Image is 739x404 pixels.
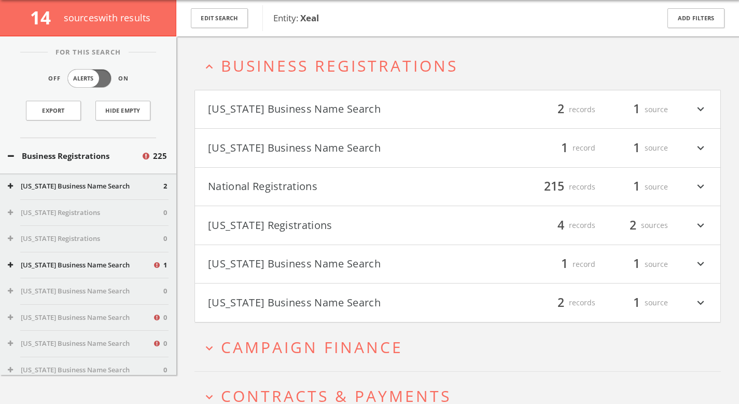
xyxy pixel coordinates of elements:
[300,12,319,24] b: Xeal
[606,101,668,118] div: source
[694,139,707,157] i: expand_more
[48,47,129,58] span: For This Search
[202,339,721,356] button: expand_moreCampaign Finance
[533,294,595,312] div: records
[95,101,150,120] button: Hide Empty
[208,139,458,157] button: [US_STATE] Business Name Search
[221,55,458,76] span: Business Registrations
[553,216,569,234] span: 4
[64,11,151,24] span: source s with results
[694,178,707,196] i: expand_more
[606,178,668,196] div: source
[163,313,167,323] span: 0
[208,217,458,234] button: [US_STATE] Registrations
[163,208,167,218] span: 0
[273,12,319,24] span: Entity:
[163,339,167,349] span: 0
[533,217,595,234] div: records
[606,139,668,157] div: source
[163,260,167,271] span: 1
[8,234,163,244] button: [US_STATE] Registrations
[694,101,707,118] i: expand_more
[208,101,458,118] button: [US_STATE] Business Name Search
[606,255,668,273] div: source
[48,74,61,83] span: Off
[30,5,60,30] span: 14
[667,8,724,29] button: Add Filters
[606,294,668,312] div: source
[629,100,645,118] span: 1
[208,178,458,196] button: National Registrations
[8,365,163,375] button: [US_STATE] Business Name Search
[202,390,216,404] i: expand_more
[8,181,163,192] button: [US_STATE] Business Name Search
[153,150,167,162] span: 225
[8,313,152,323] button: [US_STATE] Business Name Search
[556,255,573,273] span: 1
[694,294,707,312] i: expand_more
[553,293,569,312] span: 2
[629,293,645,312] span: 1
[8,286,163,297] button: [US_STATE] Business Name Search
[606,217,668,234] div: sources
[163,286,167,297] span: 0
[208,294,458,312] button: [US_STATE] Business Name Search
[118,74,129,83] span: On
[8,260,152,271] button: [US_STATE] Business Name Search
[533,255,595,273] div: record
[694,255,707,273] i: expand_more
[202,60,216,74] i: expand_less
[221,336,403,358] span: Campaign Finance
[556,139,573,157] span: 1
[629,255,645,273] span: 1
[625,216,641,234] span: 2
[539,178,569,196] span: 215
[533,101,595,118] div: records
[8,208,163,218] button: [US_STATE] Registrations
[694,217,707,234] i: expand_more
[629,139,645,157] span: 1
[533,139,595,157] div: record
[629,178,645,196] span: 1
[163,365,167,375] span: 0
[8,150,141,162] button: Business Registrations
[208,255,458,273] button: [US_STATE] Business Name Search
[553,100,569,118] span: 2
[533,178,595,196] div: records
[8,339,152,349] button: [US_STATE] Business Name Search
[202,341,216,355] i: expand_more
[26,101,81,120] a: Export
[191,8,248,29] button: Edit Search
[163,234,167,244] span: 0
[163,181,167,192] span: 2
[202,57,721,74] button: expand_lessBusiness Registrations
